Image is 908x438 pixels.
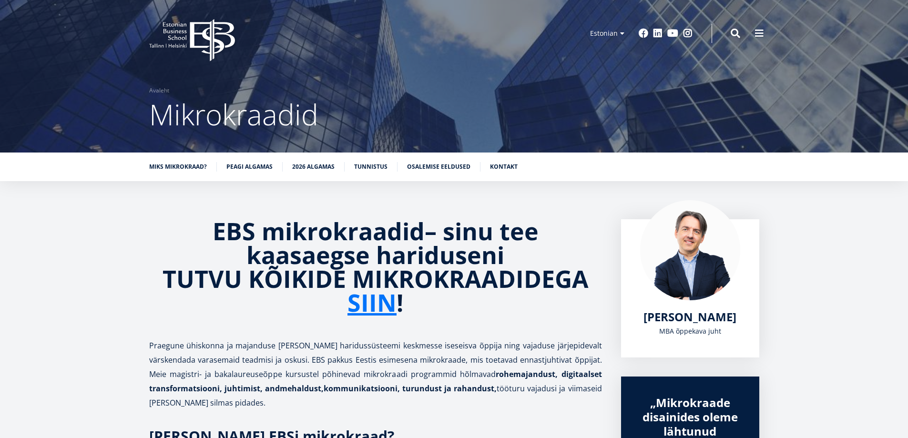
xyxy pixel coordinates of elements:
a: Peagi algamas [226,162,273,172]
a: Kontakt [490,162,518,172]
a: SIIN [347,291,397,315]
img: Marko Rillo [640,200,740,300]
span: [PERSON_NAME] [643,309,736,325]
a: Osalemise eeldused [407,162,470,172]
a: Instagram [683,29,693,38]
div: MBA õppekava juht [640,324,740,338]
a: Linkedin [653,29,663,38]
a: [PERSON_NAME] [643,310,736,324]
a: Facebook [639,29,648,38]
a: Avaleht [149,86,169,95]
p: Praegune ühiskonna ja majanduse [PERSON_NAME] haridussüsteemi keskmesse iseseisva õppija ning vaj... [149,338,602,410]
strong: sinu tee kaasaegse hariduseni TUTVU KÕIKIDE MIKROKRAADIDEGA ! [163,215,589,319]
a: 2026 algamas [292,162,335,172]
span: Mikrokraadid [149,95,318,134]
strong: EBS mikrokraadid [213,215,425,247]
strong: kommunikatsiooni, turundust ja rahandust, [324,383,497,394]
a: Tunnistus [354,162,388,172]
strong: – [425,215,437,247]
a: Youtube [667,29,678,38]
a: Miks mikrokraad? [149,162,207,172]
